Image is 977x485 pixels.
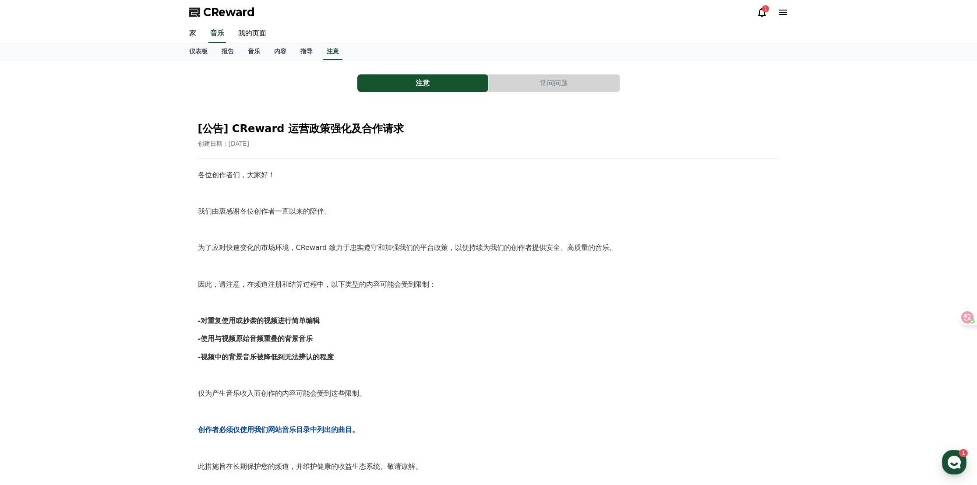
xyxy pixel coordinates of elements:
font: 各位创作者们，大家好！ [198,171,275,179]
font: 创作者必须仅使用我们网站音乐目录中列出的曲目。 [198,425,359,434]
font: 我的页面 [238,29,266,37]
font: 创建日期：[DATE] [198,140,249,147]
a: 音乐 [241,43,267,60]
font: 我们由衷感谢各位创作者一直以来的陪伴。 [198,207,331,215]
a: 我的页面 [231,25,273,43]
font: -对重复使用或抄袭的视频进行简单编辑 [198,316,320,325]
font: 为了应对快速变化的市场环境，CReward 致力于忠实遵守和加强我们的平台政策，以便持续为我们的创作者提供安全、高质量的音乐。 [198,243,617,252]
font: 内容 [274,48,286,55]
font: [公告] CReward 运营政策强化及合作请求 [198,123,404,135]
font: 指导 [300,48,313,55]
a: 家 [182,25,203,43]
font: 此措施旨在长期保护您的频道，并维护健康的收益生态系统。敬请谅解。 [198,462,422,471]
font: 音乐 [210,29,224,37]
a: 指导 [293,43,320,60]
font: 1 [764,6,767,12]
font: -视频中的背景音乐被降低到无法辨认的程度 [198,353,334,361]
font: 音乐 [248,48,260,55]
font: CReward [203,6,255,18]
font: 常问问题 [540,79,568,87]
font: 注意 [327,48,339,55]
font: -使用与视频原始音频重叠的背景音乐 [198,334,313,343]
font: 家 [189,29,196,37]
a: 内容 [267,43,293,60]
a: 报告 [215,43,241,60]
button: 注意 [357,74,488,92]
button: 常问问题 [489,74,620,92]
a: 注意 [323,43,342,60]
a: 注意 [357,74,489,92]
a: 音乐 [208,25,226,43]
font: 因此，请注意，在频道注册和结算过程中，以下类型的内容可能会受到限制： [198,280,436,288]
font: 注意 [416,79,430,87]
a: 仪表板 [182,43,215,60]
font: 仪表板 [189,48,208,55]
font: 报告 [222,48,234,55]
font: 仅为产生音乐收入而创作的内容可能会受到这些限制。 [198,389,366,397]
a: CReward [189,5,255,19]
a: 1 [757,7,767,18]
